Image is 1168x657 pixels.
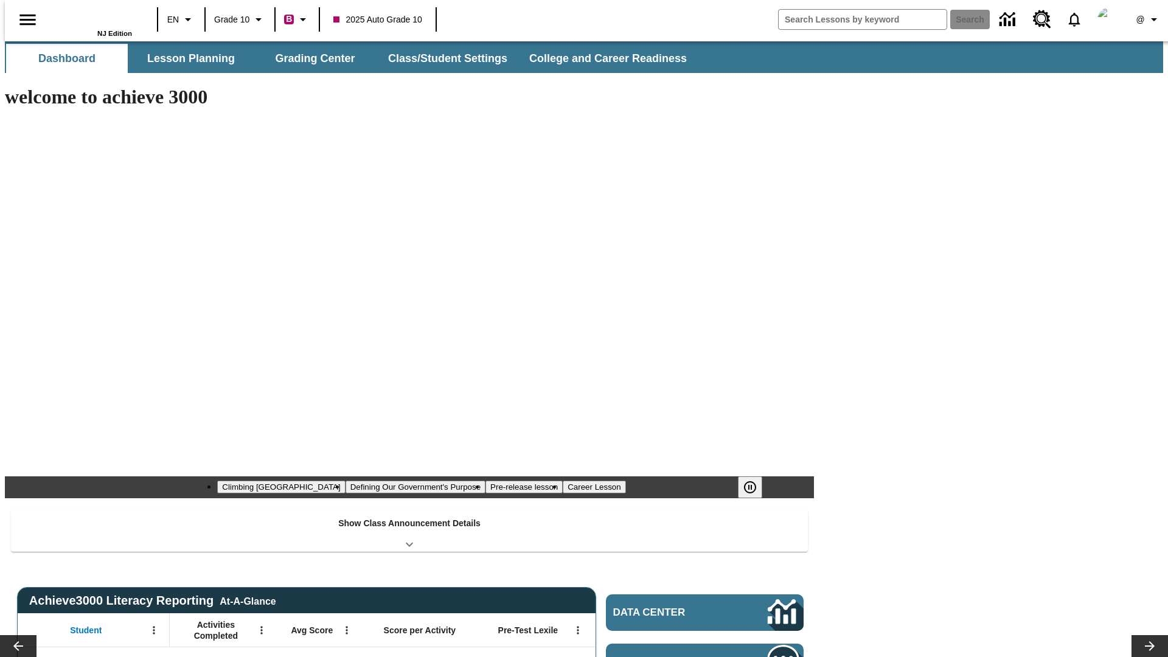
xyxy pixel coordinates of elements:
[1058,4,1090,35] a: Notifications
[520,44,697,73] button: College and Career Readiness
[167,13,179,26] span: EN
[1090,4,1129,35] button: Select a new avatar
[992,3,1026,36] a: Data Center
[5,41,1163,73] div: SubNavbar
[738,476,774,498] div: Pause
[5,86,814,108] h1: welcome to achieve 3000
[53,4,132,37] div: Home
[145,621,163,639] button: Open Menu
[1129,9,1168,30] button: Profile/Settings
[252,621,271,639] button: Open Menu
[498,625,558,636] span: Pre-Test Lexile
[569,621,587,639] button: Open Menu
[286,12,292,27] span: B
[10,2,46,38] button: Open side menu
[1131,635,1168,657] button: Lesson carousel, Next
[217,481,345,493] button: Slide 1 Climbing Mount Tai
[779,10,947,29] input: search field
[279,9,315,30] button: Boost Class color is violet red. Change class color
[254,44,376,73] button: Grading Center
[613,607,727,619] span: Data Center
[1026,3,1058,36] a: Resource Center, Will open in new tab
[220,594,276,607] div: At-A-Glance
[5,44,698,73] div: SubNavbar
[1136,13,1144,26] span: @
[214,13,249,26] span: Grade 10
[563,481,625,493] button: Slide 4 Career Lesson
[1097,7,1122,32] img: Avatar
[11,510,808,552] div: Show Class Announcement Details
[338,621,356,639] button: Open Menu
[333,13,422,26] span: 2025 Auto Grade 10
[378,44,517,73] button: Class/Student Settings
[209,9,271,30] button: Grade: Grade 10, Select a grade
[130,44,252,73] button: Lesson Planning
[384,625,456,636] span: Score per Activity
[97,30,132,37] span: NJ Edition
[346,481,485,493] button: Slide 2 Defining Our Government's Purpose
[176,619,256,641] span: Activities Completed
[338,517,481,530] p: Show Class Announcement Details
[485,481,563,493] button: Slide 3 Pre-release lesson
[606,594,804,631] a: Data Center
[291,625,333,636] span: Avg Score
[6,44,128,73] button: Dashboard
[162,9,201,30] button: Language: EN, Select a language
[738,476,762,498] button: Pause
[29,594,276,608] span: Achieve3000 Literacy Reporting
[70,625,102,636] span: Student
[53,5,132,30] a: Home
